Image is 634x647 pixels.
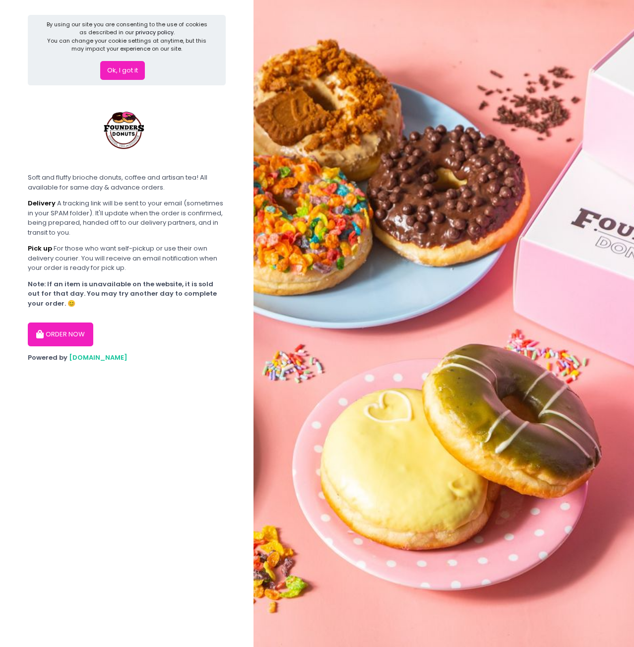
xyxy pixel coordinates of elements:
div: Note: If an item is unavailable on the website, it is sold out for that day. You may try another ... [28,279,226,309]
div: For those who want self-pickup or use their own delivery courier. You will receive an email notif... [28,244,226,273]
a: privacy policy. [135,28,175,36]
button: ORDER NOW [28,323,93,346]
b: Pick up [28,244,52,253]
div: By using our site you are consenting to the use of cookies as described in our You can change you... [45,20,209,53]
a: [DOMAIN_NAME] [69,353,127,362]
b: Delivery [28,198,56,208]
div: Soft and fluffy brioche donuts, coffee and artisan tea! All available for same day & advance orders. [28,173,226,192]
button: Ok, I got it [100,61,145,80]
img: Founders Donuts [88,92,162,166]
div: A tracking link will be sent to your email (sometimes in your SPAM folder). It'll update when the... [28,198,226,237]
div: Powered by [28,353,226,363]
